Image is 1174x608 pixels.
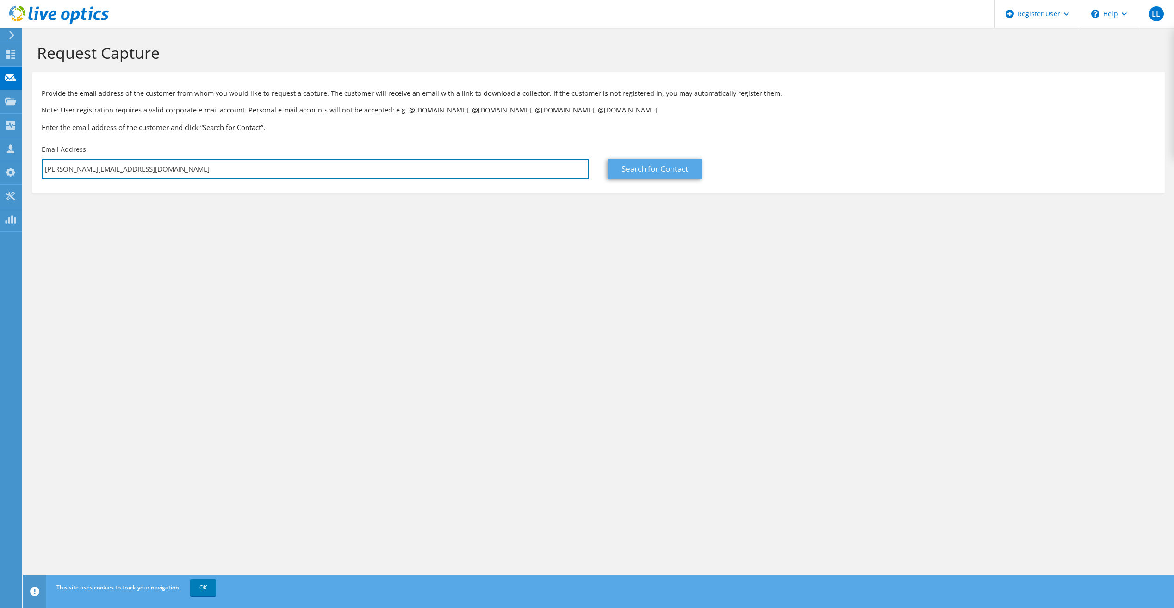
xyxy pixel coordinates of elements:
a: Search for Contact [608,159,702,179]
p: Note: User registration requires a valid corporate e-mail account. Personal e-mail accounts will ... [42,105,1155,115]
h1: Request Capture [37,43,1155,62]
span: LL [1149,6,1164,21]
p: Provide the email address of the customer from whom you would like to request a capture. The cust... [42,88,1155,99]
span: This site uses cookies to track your navigation. [56,583,180,591]
a: OK [190,579,216,596]
svg: \n [1091,10,1099,18]
label: Email Address [42,145,86,154]
h3: Enter the email address of the customer and click “Search for Contact”. [42,122,1155,132]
